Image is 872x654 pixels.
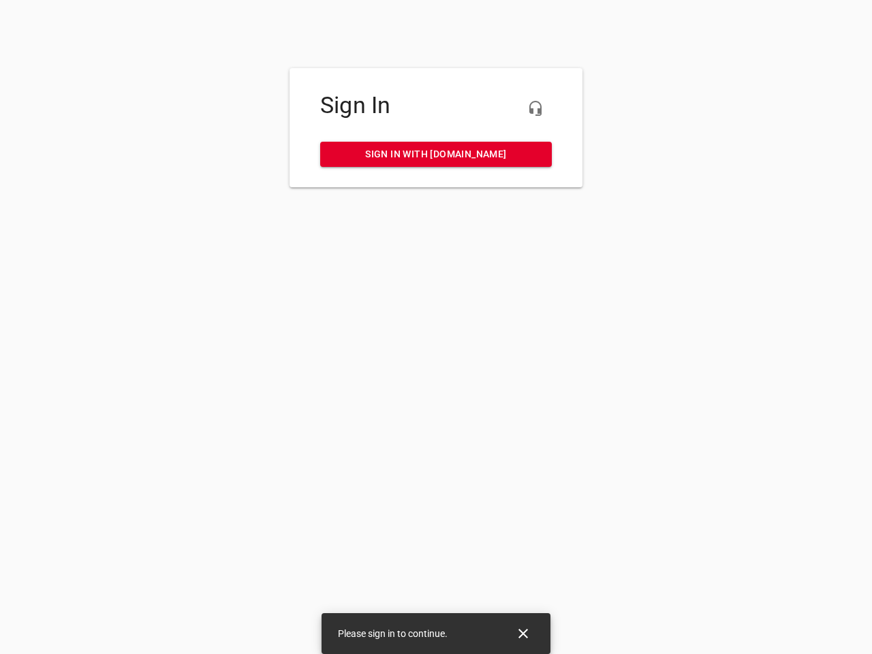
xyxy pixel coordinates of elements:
[320,92,552,119] h4: Sign In
[519,92,552,125] button: Live Chat
[331,146,541,163] span: Sign in with [DOMAIN_NAME]
[338,628,448,639] span: Please sign in to continue.
[320,142,552,167] a: Sign in with [DOMAIN_NAME]
[507,617,540,650] button: Close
